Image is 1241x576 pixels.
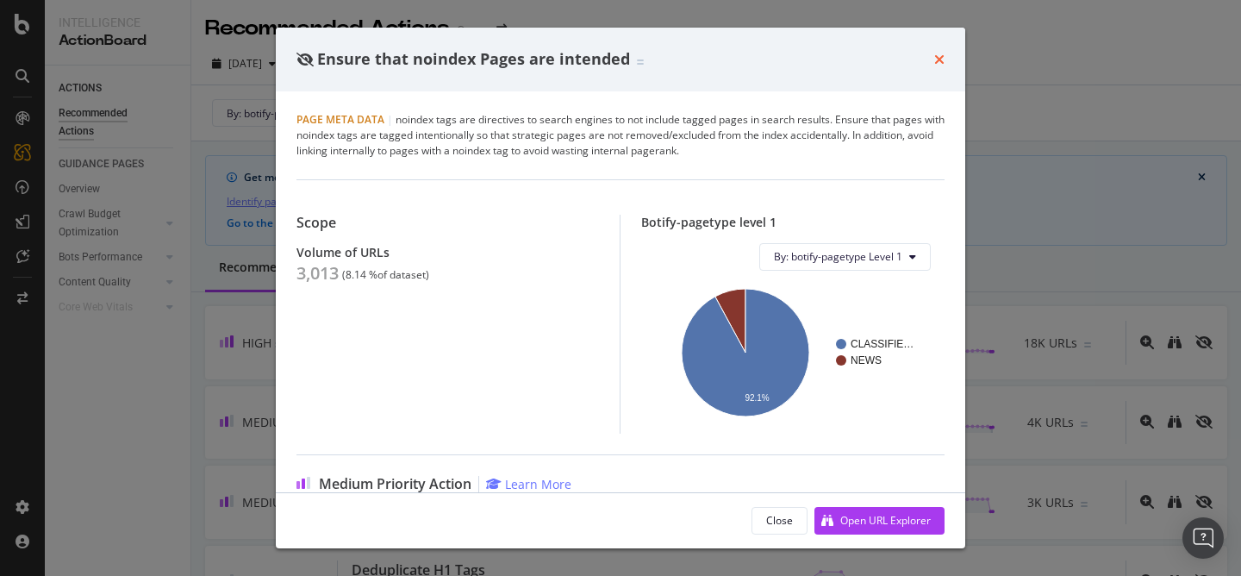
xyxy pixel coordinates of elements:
div: Open Intercom Messenger [1182,517,1224,559]
span: Page Meta Data [296,112,384,127]
div: times [934,48,945,71]
div: eye-slash [296,53,314,66]
div: Open URL Explorer [840,513,931,528]
text: CLASSIFIE… [851,338,914,350]
span: By: botify-pagetype Level 1 [774,249,902,264]
div: Botify-pagetype level 1 [641,215,945,229]
span: Medium Priority Action [319,476,471,492]
button: Close [751,507,808,535]
text: 92.1% [745,393,769,403]
text: NEWS [851,354,882,366]
div: ( 8.14 % of dataset ) [342,269,429,281]
button: By: botify-pagetype Level 1 [759,243,931,271]
div: modal [276,28,965,548]
button: Open URL Explorer [814,507,945,535]
svg: A chart. [655,285,931,420]
div: Scope [296,215,599,231]
div: Close [766,513,793,528]
a: Learn More [486,476,571,492]
div: Volume of URLs [296,245,599,260]
div: noindex tags are directives to search engines to not include tagged pages in search results. Ensu... [296,112,945,159]
img: Equal [637,59,644,65]
span: Ensure that noindex Pages are intended [317,48,630,69]
span: | [387,112,393,127]
div: 3,013 [296,263,339,284]
div: Learn More [505,476,571,492]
